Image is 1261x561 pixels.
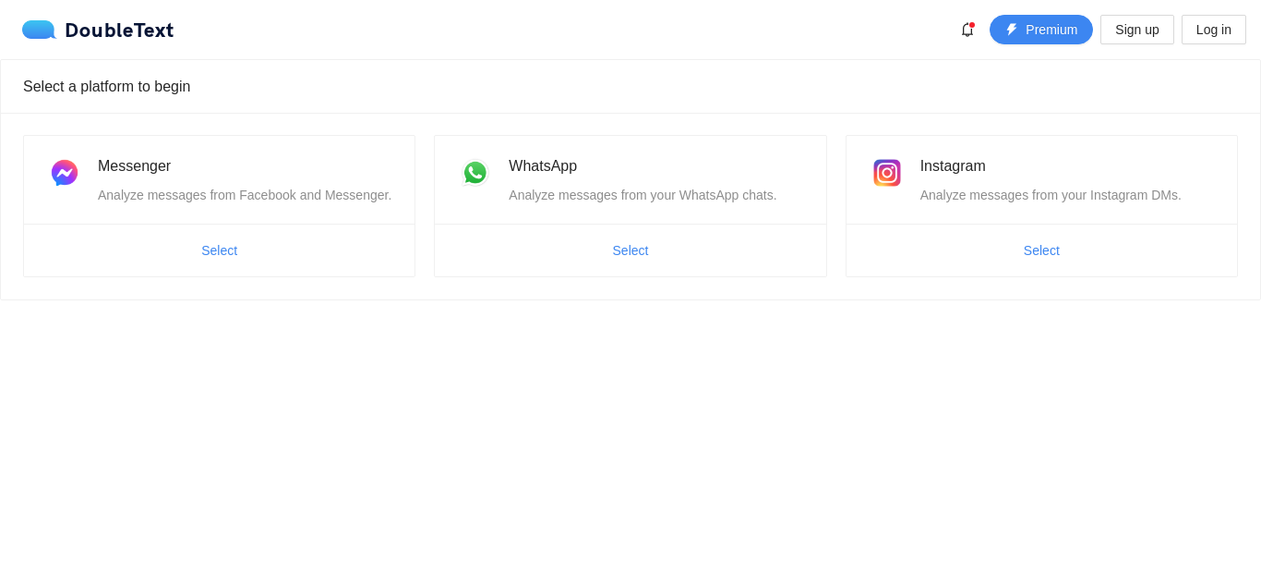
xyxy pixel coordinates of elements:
[509,185,803,205] div: Analyze messages from your WhatsApp chats.
[1026,19,1077,40] span: Premium
[613,240,649,261] span: Select
[1100,15,1173,44] button: Sign up
[920,158,986,174] span: Instagram
[920,185,1215,205] div: Analyze messages from your Instagram DMs.
[201,240,237,261] span: Select
[1196,19,1231,40] span: Log in
[23,60,1238,113] div: Select a platform to begin
[1115,19,1159,40] span: Sign up
[186,236,252,265] button: Select
[846,135,1238,277] a: InstagramAnalyze messages from your Instagram DMs.Select
[1182,15,1246,44] button: Log in
[954,22,981,37] span: bell
[1024,240,1060,261] span: Select
[1005,23,1018,38] span: thunderbolt
[457,154,494,191] img: whatsapp.png
[1009,236,1075,265] button: Select
[990,15,1093,44] button: thunderboltPremium
[953,15,982,44] button: bell
[22,20,65,39] img: logo
[98,185,392,205] div: Analyze messages from Facebook and Messenger.
[23,135,415,277] a: MessengerAnalyze messages from Facebook and Messenger.Select
[598,236,664,265] button: Select
[46,154,83,191] img: messenger.png
[98,154,392,177] div: Messenger
[434,135,826,277] a: WhatsAppAnalyze messages from your WhatsApp chats.Select
[869,154,906,191] img: instagram.png
[22,20,174,39] a: logoDoubleText
[22,20,174,39] div: DoubleText
[509,158,577,174] span: WhatsApp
